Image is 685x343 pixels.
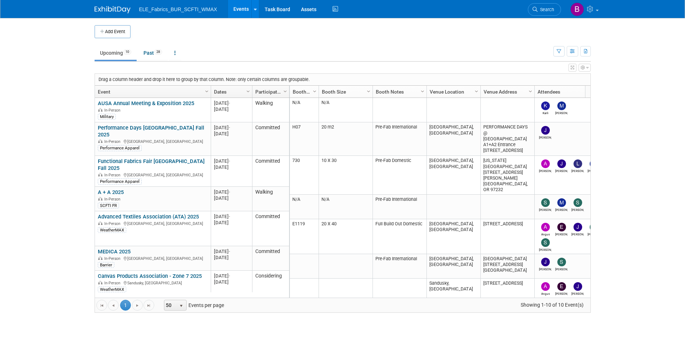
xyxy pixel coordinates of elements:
td: N/A [290,195,319,219]
img: JUAN CARLOS GONZALEZ REYES [541,126,550,135]
td: Pre-Fab Domestic [373,156,426,195]
a: Dates [214,86,247,98]
img: Amanda Frisbee [541,159,550,168]
div: [GEOGRAPHIC_DATA], [GEOGRAPHIC_DATA] [98,220,207,226]
div: WeatherMAX [98,227,126,233]
div: Jamie Reid [555,168,568,173]
div: [DATE] [214,213,249,220]
div: Sascha Mueller [571,207,584,212]
div: [GEOGRAPHIC_DATA], [GEOGRAPHIC_DATA] [98,138,207,144]
img: ExhibitDay [95,6,131,13]
a: Functional Fabrics Fair [GEOGRAPHIC_DATA] Fall 2025 [98,158,205,171]
td: H07 [290,122,319,156]
td: 20 X 40 [319,219,373,254]
td: E1119 [290,219,319,254]
span: Column Settings [528,89,533,94]
td: Walking [252,187,289,211]
a: Column Settings [203,86,211,96]
td: Committed [252,122,289,156]
td: 730 [290,156,319,195]
a: Search [528,3,561,16]
a: Column Settings [311,86,319,96]
div: Angus Roberts [539,291,552,295]
div: JUAN CARLOS GONZALEZ REYES [539,135,552,139]
div: Scott Furash [539,207,552,212]
img: In-Person Event [98,221,102,225]
td: [GEOGRAPHIC_DATA], [GEOGRAPHIC_DATA] [426,156,480,195]
img: In-Person Event [98,256,102,260]
div: [DATE] [214,273,249,279]
span: Go to the last page [146,303,152,308]
a: Go to the first page [96,300,107,311]
span: Go to the first page [99,303,105,308]
td: Considering [252,271,289,295]
div: John Pierce [571,231,584,236]
img: John Pierce [574,223,582,231]
img: JUAN CARLOS GONZALEZ REYES [541,258,550,266]
span: Showing 1-10 of 10 Event(s) [514,300,590,310]
img: In-Person Event [98,281,102,284]
div: Morgan Price [588,168,600,173]
div: [DATE] [214,220,249,226]
span: Go to the previous page [110,303,116,308]
span: 10 [123,49,131,55]
a: Booth Size [322,86,368,98]
span: ELE_Fabrics_BUR_SCFTI_WMAX [139,6,217,12]
img: Karli Wolf [541,101,550,110]
img: Jamie Reid [557,159,566,168]
img: Matt Rose [557,101,566,110]
a: Go to the previous page [108,300,119,311]
span: In-Person [104,108,123,113]
a: MEDICA 2025 [98,248,131,255]
a: Canvas Products Association - Zone 7 2025 [98,273,202,279]
span: - [229,158,230,164]
td: Pre-Fab International [373,122,426,156]
span: Column Settings [366,89,371,94]
span: - [229,125,230,130]
a: Advanced Textiles Association (ATA) 2025 [98,213,199,220]
td: Walking [252,98,289,122]
div: [DATE] [214,158,249,164]
div: [GEOGRAPHIC_DATA], [GEOGRAPHIC_DATA] [98,255,207,261]
div: [DATE] [214,279,249,285]
span: - [229,100,230,106]
a: Column Settings [526,86,534,96]
img: Eric Coble [557,223,566,231]
div: Barrier [98,262,114,268]
a: Venue Location [430,86,476,98]
div: Performance Apparel [98,145,142,151]
a: Column Settings [365,86,373,96]
td: N/A [319,98,373,122]
span: In-Person [104,256,123,261]
td: [GEOGRAPHIC_DATA], [GEOGRAPHIC_DATA] [426,219,480,254]
a: AUSA Annual Meeting & Exposition 2025 [98,100,194,107]
div: [DATE] [214,189,249,195]
div: Amanda Frisbee [539,168,552,173]
img: Morgan Price [590,159,598,168]
img: Brystol Cheek [570,3,584,16]
span: - [229,249,230,254]
div: [DATE] [214,100,249,106]
a: Booth Number [293,86,314,98]
span: Column Settings [282,89,288,94]
div: Drag a column header and drop it here to group by that column. Note: only certain columns are gro... [95,74,590,85]
div: Performance Apparel [98,179,142,184]
div: WeatherMAX [98,286,126,292]
div: [DATE] [214,195,249,201]
img: Sabine Myers [557,258,566,266]
td: [GEOGRAPHIC_DATA][STREET_ADDRESS][GEOGRAPHIC_DATA] [480,254,534,279]
a: Column Settings [472,86,480,96]
span: In-Person [104,197,123,202]
div: [DATE] [214,164,249,170]
td: Pre-Fab International [373,254,426,279]
a: Booth Notes [376,86,422,98]
img: Sascha Mueller [574,198,582,207]
a: Column Settings [244,86,252,96]
div: [DATE] [214,248,249,254]
img: In-Person Event [98,197,102,200]
span: 1 [120,300,131,311]
div: Sandusky, [GEOGRAPHIC_DATA] [98,280,207,286]
a: A + A 2025 [98,189,124,195]
span: 50 [164,300,177,310]
span: Column Settings [204,89,210,94]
